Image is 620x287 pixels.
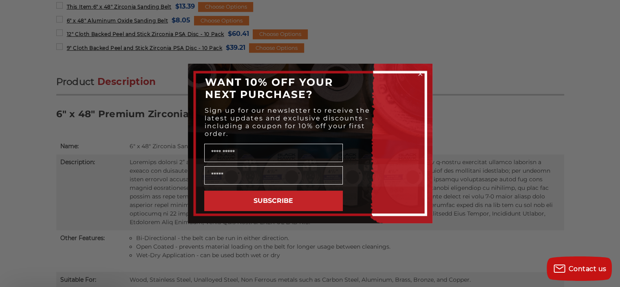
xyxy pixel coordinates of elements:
button: SUBSCRIBE [204,191,343,211]
span: Sign up for our newsletter to receive the latest updates and exclusive discounts - including a co... [205,107,370,138]
input: Email [204,166,343,185]
button: Close dialog [416,70,424,78]
button: Contact us [547,256,612,281]
span: WANT 10% OFF YOUR NEXT PURCHASE? [205,76,333,100]
span: Contact us [569,265,607,273]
